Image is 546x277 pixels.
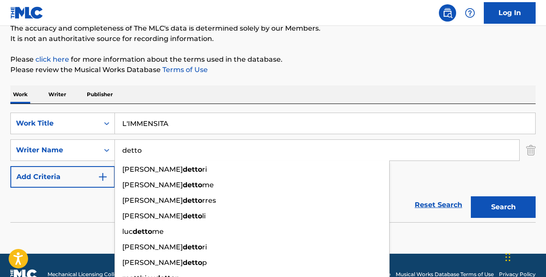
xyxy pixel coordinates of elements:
[122,243,183,251] span: [PERSON_NAME]
[10,23,536,34] p: The accuracy and completeness of The MLC's data is determined solely by our Members.
[202,181,214,189] span: me
[442,8,453,18] img: search
[183,212,202,220] strong: detto
[161,66,208,74] a: Terms of Use
[122,258,183,267] span: [PERSON_NAME]
[10,6,44,19] img: MLC Logo
[526,139,536,161] img: Delete Criterion
[202,258,207,267] span: p
[122,212,183,220] span: [PERSON_NAME]
[35,55,69,63] a: click here
[122,181,183,189] span: [PERSON_NAME]
[10,113,536,222] form: Search Form
[439,4,456,22] a: Public Search
[16,118,94,129] div: Work Title
[202,165,207,173] span: ri
[183,165,202,173] strong: detto
[202,196,216,205] span: rres
[505,244,511,270] div: Drag
[98,172,108,182] img: 9d2ae6d4665cec9f34b9.svg
[202,243,207,251] span: ri
[461,4,479,22] div: Help
[471,196,536,218] button: Search
[16,145,94,155] div: Writer Name
[410,195,467,214] a: Reset Search
[10,65,536,75] p: Please review the Musical Works Database
[503,236,546,277] iframe: Chat Widget
[10,85,30,104] p: Work
[152,227,164,236] span: me
[122,227,133,236] span: luc
[10,54,536,65] p: Please for more information about the terms used in the database.
[183,196,202,205] strong: detto
[46,85,69,104] p: Writer
[183,243,202,251] strong: detto
[183,181,202,189] strong: detto
[202,212,206,220] span: li
[484,2,536,24] a: Log In
[465,8,475,18] img: help
[133,227,152,236] strong: detto
[84,85,115,104] p: Publisher
[10,166,115,188] button: Add Criteria
[122,196,183,205] span: [PERSON_NAME]
[183,258,202,267] strong: detto
[10,34,536,44] p: It is not an authoritative source for recording information.
[122,165,183,173] span: [PERSON_NAME]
